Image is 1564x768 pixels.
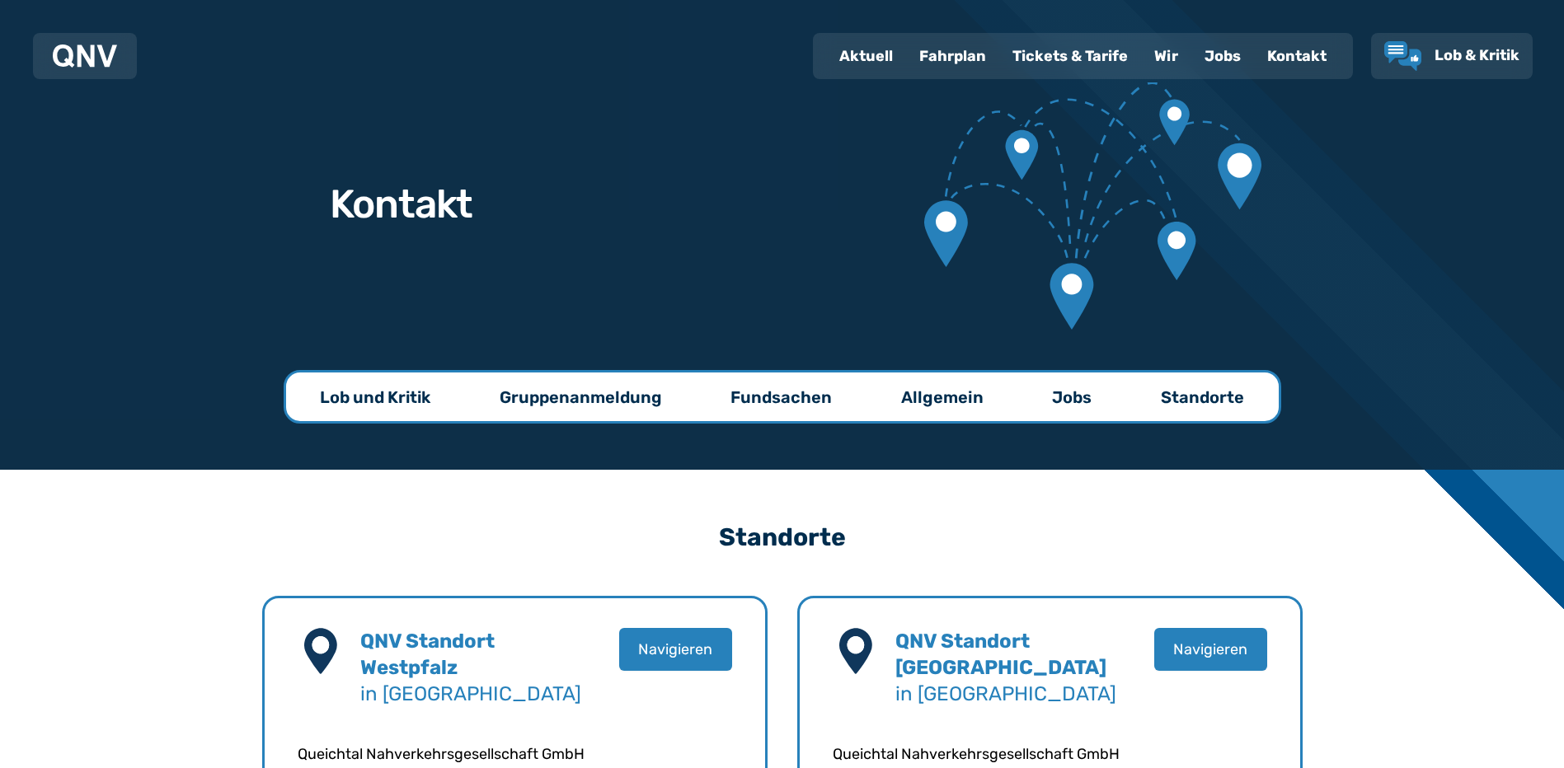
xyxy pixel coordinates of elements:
h4: in [GEOGRAPHIC_DATA] [895,628,1116,707]
a: Jobs [1191,35,1254,77]
p: Allgemein [901,386,984,409]
a: Fahrplan [906,35,999,77]
b: QNV Standort [GEOGRAPHIC_DATA] [895,630,1106,679]
a: Allgemein [868,372,1017,421]
h4: in [GEOGRAPHIC_DATA] [360,628,581,707]
a: Kontakt [1254,35,1340,77]
span: Lob & Kritik [1435,46,1519,64]
a: Lob und Kritik [287,372,463,421]
p: Standorte [1161,386,1244,409]
h3: Standorte [262,508,1303,566]
p: Lob und Kritik [320,386,430,409]
a: Standorte [1128,372,1277,421]
a: Fundsachen [697,372,865,421]
p: Fundsachen [730,386,832,409]
p: Jobs [1052,386,1092,409]
a: Tickets & Tarife [999,35,1141,77]
img: QNV Logo [53,44,117,68]
a: Wir [1141,35,1191,77]
p: Queichtal Nahverkehrsgesellschaft GmbH [833,743,1267,766]
button: Navigieren [1154,628,1267,671]
a: QNV Logo [53,40,117,73]
h1: Kontakt [330,185,473,224]
a: Gruppenanmeldung [467,372,695,421]
p: Queichtal Nahverkehrsgesellschaft GmbH [298,743,732,766]
img: Verbundene Kartenmarkierungen [924,82,1261,330]
a: Aktuell [826,35,906,77]
button: Navigieren [619,628,732,671]
b: QNV Standort Westpfalz [360,630,495,679]
a: Lob & Kritik [1384,41,1519,71]
p: Gruppenanmeldung [500,386,662,409]
a: Jobs [1019,372,1125,421]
